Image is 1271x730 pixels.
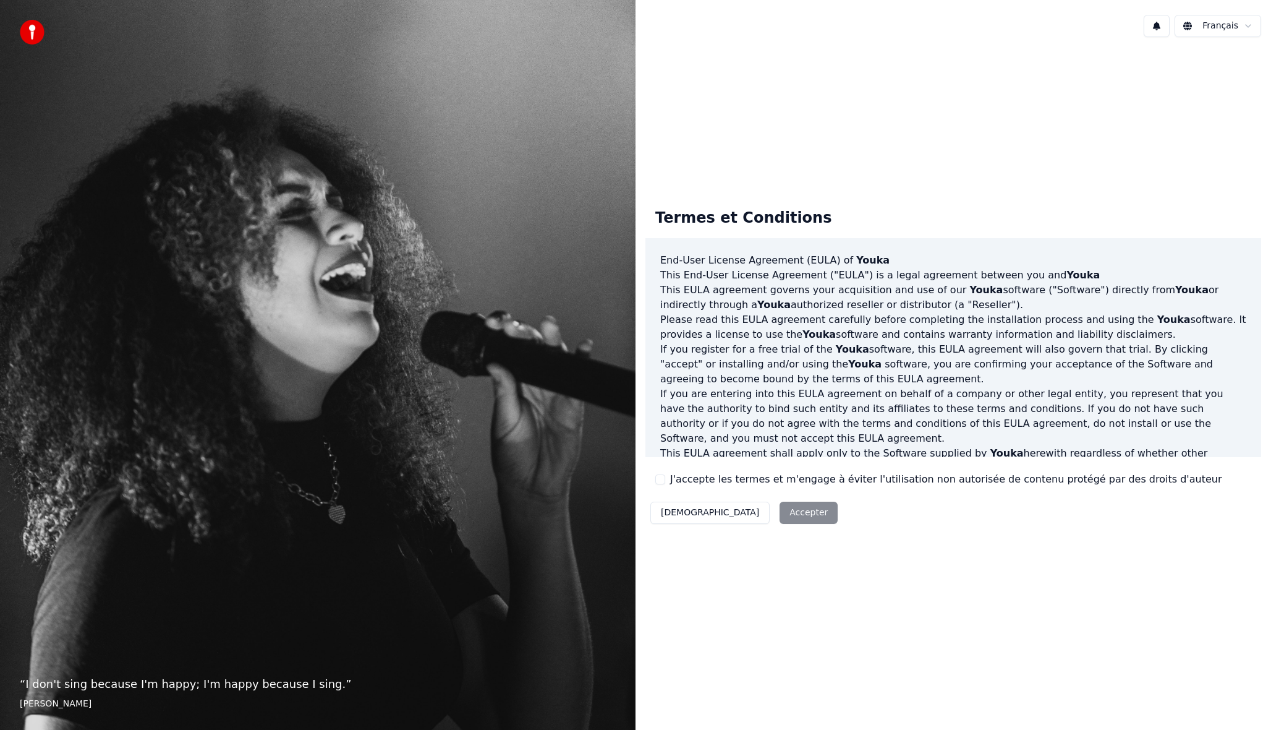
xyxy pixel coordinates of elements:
p: Please read this EULA agreement carefully before completing the installation process and using th... [660,312,1246,342]
label: J'accepte les termes et m'engage à éviter l'utilisation non autorisée de contenu protégé par des ... [670,472,1222,487]
p: This EULA agreement governs your acquisition and use of our software ("Software") directly from o... [660,283,1246,312]
span: Youka [836,343,869,355]
p: “ I don't sing because I'm happy; I'm happy because I sing. ” [20,676,616,693]
span: Youka [990,447,1024,459]
span: Youka [802,328,836,340]
div: Termes et Conditions [645,199,841,238]
button: [DEMOGRAPHIC_DATA] [650,502,770,524]
span: Youka [856,254,890,266]
p: This End-User License Agreement ("EULA") is a legal agreement between you and [660,268,1246,283]
span: Youka [1175,284,1209,296]
img: youka [20,20,45,45]
p: If you are entering into this EULA agreement on behalf of a company or other legal entity, you re... [660,387,1246,446]
span: Youka [757,299,791,311]
span: Youka [1157,314,1191,325]
h3: End-User License Agreement (EULA) of [660,253,1246,268]
p: This EULA agreement shall apply only to the Software supplied by herewith regardless of whether o... [660,446,1246,505]
footer: [PERSON_NAME] [20,698,616,710]
span: Youka [848,358,882,370]
p: If you register for a free trial of the software, this EULA agreement will also govern that trial... [660,342,1246,387]
span: Youka [1066,269,1100,281]
span: Youka [969,284,1003,296]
